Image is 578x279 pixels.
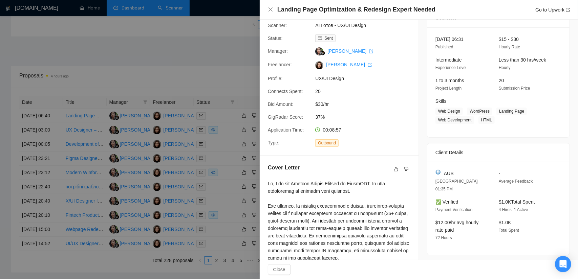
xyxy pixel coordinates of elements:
span: Bid Amount: [268,101,294,107]
img: gigradar-bm.png [320,51,325,55]
a: AI Готов - UX/UI Design [315,23,366,28]
span: like [394,166,399,172]
span: close [268,7,273,12]
span: HTML [478,116,495,124]
span: Profile: [268,76,283,81]
span: Average Feedback [499,179,533,184]
span: $12.00/hr avg hourly rate paid [435,220,479,233]
span: export [369,49,373,53]
span: Application Time: [268,127,304,133]
span: $30/hr [315,100,417,108]
span: mail [318,36,322,40]
span: Web Development [435,116,474,124]
span: - [499,171,500,176]
button: Close [268,7,273,13]
button: dislike [402,165,410,173]
span: clock-circle [315,127,320,132]
img: 🌐 [436,170,441,175]
span: Published [435,45,453,49]
span: AUS [444,170,454,177]
span: Sent [324,36,333,41]
span: Total Spent [499,228,519,233]
span: Hourly Rate [499,45,520,49]
span: Manager: [268,48,288,54]
span: GigRadar Score: [268,114,303,120]
span: 00:08:57 [323,127,341,133]
span: dislike [404,166,409,172]
span: 20 [315,88,417,95]
button: like [392,165,400,173]
span: Web Design [435,108,463,115]
span: Landing Page [496,108,527,115]
span: $1.0K Total Spent [499,199,535,205]
span: 20 [499,78,504,83]
div: Client Details [435,143,561,162]
span: ✅ Verified [435,199,458,205]
span: Intermediate [435,57,462,63]
span: Scanner: [268,23,287,28]
span: Outbound [315,139,339,147]
span: $15 - $30 [499,37,519,42]
span: 37% [315,113,417,121]
span: export [566,8,570,12]
span: [DATE] 06:31 [435,37,464,42]
span: 4 Hires, 1 Active [499,207,528,212]
a: Go to Upworkexport [535,7,570,13]
span: Type: [268,140,279,145]
span: Connects Spent: [268,89,303,94]
button: Close [268,264,291,275]
span: UX/UI Design [315,75,417,82]
span: 1 to 3 months [435,78,464,83]
span: $1.0K [499,220,511,225]
span: Less than 30 hrs/week [499,57,546,63]
span: export [368,63,372,67]
div: Open Intercom Messenger [555,256,571,272]
span: [GEOGRAPHIC_DATA] 01:35 PM [435,179,478,191]
span: Payment Verification [435,207,472,212]
span: Hourly [499,65,511,70]
span: Submission Price [499,86,530,91]
span: Experience Level [435,65,467,70]
span: Status: [268,36,283,41]
span: Skills [435,98,447,104]
span: Close [273,266,285,273]
a: [PERSON_NAME] export [326,62,372,67]
span: 72 Hours [435,235,452,240]
span: Freelancer: [268,62,292,67]
h4: Landing Page Optimization & Redesign Expert Needed [277,5,435,14]
h5: Cover Letter [268,164,300,172]
img: c1l1nZvI3UIHgAuA_ldIjSi35WZBbPZNSxyV7wKh4LZ1WYG9-HKSRh2ZAad11oOfJm [315,61,323,69]
span: WordPress [467,108,492,115]
a: [PERSON_NAME] export [327,48,373,54]
span: Project Length [435,86,462,91]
